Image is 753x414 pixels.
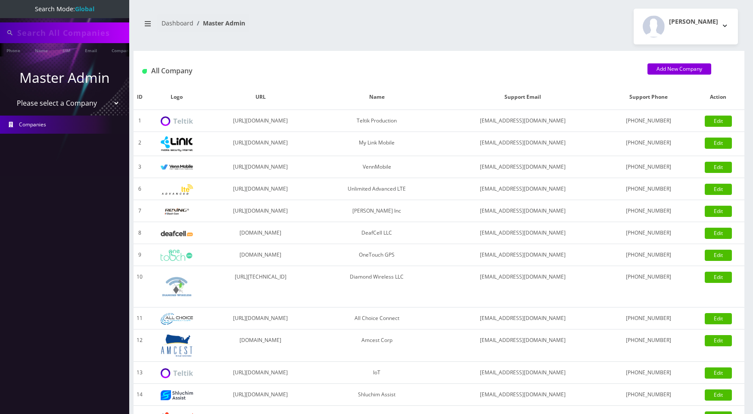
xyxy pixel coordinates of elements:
[441,200,605,222] td: [EMAIL_ADDRESS][DOMAIN_NAME]
[208,329,313,362] td: [DOMAIN_NAME]
[75,5,94,13] strong: Global
[134,307,146,329] td: 11
[146,85,208,110] th: Logo
[634,9,738,44] button: [PERSON_NAME]
[161,334,193,357] img: Amcest Corp
[208,362,313,384] td: [URL][DOMAIN_NAME]
[208,85,313,110] th: URL
[2,43,25,56] a: Phone
[134,329,146,362] td: 12
[441,244,605,266] td: [EMAIL_ADDRESS][DOMAIN_NAME]
[161,116,193,126] img: Teltik Production
[441,110,605,132] td: [EMAIL_ADDRESS][DOMAIN_NAME]
[313,384,441,406] td: Shluchim Assist
[705,206,732,217] a: Edit
[441,362,605,384] td: [EMAIL_ADDRESS][DOMAIN_NAME]
[161,390,193,400] img: Shluchim Assist
[17,25,127,41] input: Search All Companies
[161,250,193,261] img: OneTouch GPS
[19,121,46,128] span: Companies
[208,110,313,132] td: [URL][DOMAIN_NAME]
[605,132,692,156] td: [PHONE_NUMBER]
[705,116,732,127] a: Edit
[605,110,692,132] td: [PHONE_NUMBER]
[605,244,692,266] td: [PHONE_NUMBER]
[134,178,146,200] td: 6
[208,178,313,200] td: [URL][DOMAIN_NAME]
[134,200,146,222] td: 7
[705,367,732,379] a: Edit
[208,307,313,329] td: [URL][DOMAIN_NAME]
[605,362,692,384] td: [PHONE_NUMBER]
[208,384,313,406] td: [URL][DOMAIN_NAME]
[161,270,193,303] img: Diamond Wireless LLC
[140,14,433,39] nav: breadcrumb
[705,335,732,346] a: Edit
[161,368,193,378] img: IoT
[193,19,245,28] li: Master Admin
[605,156,692,178] td: [PHONE_NUMBER]
[58,43,75,56] a: SIM
[441,132,605,156] td: [EMAIL_ADDRESS][DOMAIN_NAME]
[142,69,147,74] img: All Company
[441,266,605,307] td: [EMAIL_ADDRESS][DOMAIN_NAME]
[208,200,313,222] td: [URL][DOMAIN_NAME]
[313,329,441,362] td: Amcest Corp
[313,85,441,110] th: Name
[705,138,732,149] a: Edit
[605,178,692,200] td: [PHONE_NUMBER]
[161,207,193,216] img: Rexing Inc
[208,222,313,244] td: [DOMAIN_NAME]
[705,313,732,324] a: Edit
[107,43,136,56] a: Company
[162,19,193,27] a: Dashboard
[441,329,605,362] td: [EMAIL_ADDRESS][DOMAIN_NAME]
[705,228,732,239] a: Edit
[669,18,718,25] h2: [PERSON_NAME]
[313,307,441,329] td: All Choice Connect
[692,85,744,110] th: Action
[605,222,692,244] td: [PHONE_NUMBER]
[705,184,732,195] a: Edit
[208,266,313,307] td: [URL][TECHNICAL_ID]
[161,136,193,151] img: My Link Mobile
[134,85,146,110] th: ID
[208,132,313,156] td: [URL][DOMAIN_NAME]
[705,162,732,173] a: Edit
[134,362,146,384] td: 13
[605,266,692,307] td: [PHONE_NUMBER]
[134,384,146,406] td: 14
[441,85,605,110] th: Support Email
[441,307,605,329] td: [EMAIL_ADDRESS][DOMAIN_NAME]
[705,250,732,261] a: Edit
[605,384,692,406] td: [PHONE_NUMBER]
[313,266,441,307] td: Diamond Wireless LLC
[441,222,605,244] td: [EMAIL_ADDRESS][DOMAIN_NAME]
[81,43,101,56] a: Email
[441,178,605,200] td: [EMAIL_ADDRESS][DOMAIN_NAME]
[605,307,692,329] td: [PHONE_NUMBER]
[134,132,146,156] td: 2
[134,222,146,244] td: 8
[134,156,146,178] td: 3
[705,272,732,283] a: Edit
[647,63,711,75] a: Add New Company
[441,156,605,178] td: [EMAIL_ADDRESS][DOMAIN_NAME]
[313,244,441,266] td: OneTouch GPS
[161,164,193,170] img: VennMobile
[605,329,692,362] td: [PHONE_NUMBER]
[313,132,441,156] td: My Link Mobile
[161,184,193,195] img: Unlimited Advanced LTE
[31,43,52,56] a: Name
[313,362,441,384] td: IoT
[313,156,441,178] td: VennMobile
[441,384,605,406] td: [EMAIL_ADDRESS][DOMAIN_NAME]
[142,67,635,75] h1: All Company
[313,110,441,132] td: Teltik Production
[161,313,193,325] img: All Choice Connect
[605,85,692,110] th: Support Phone
[705,389,732,401] a: Edit
[134,244,146,266] td: 9
[313,178,441,200] td: Unlimited Advanced LTE
[605,200,692,222] td: [PHONE_NUMBER]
